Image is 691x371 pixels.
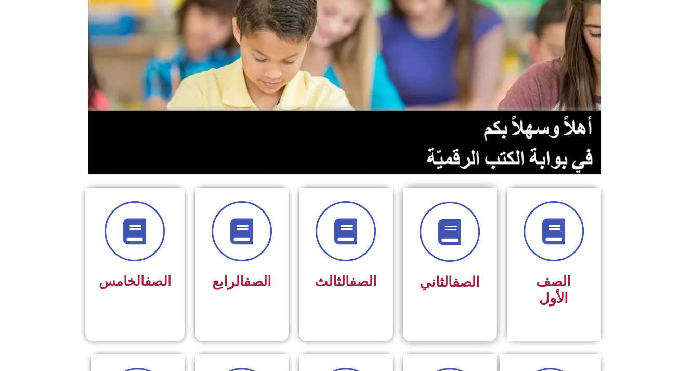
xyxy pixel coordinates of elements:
[452,274,480,290] a: الصف
[349,273,377,290] a: الصف
[145,273,171,289] a: الصف
[420,274,480,290] span: الثاني
[244,273,271,290] a: الصف
[536,273,571,307] span: الصف الأول
[212,273,271,290] span: الرابع
[99,273,171,289] span: الخامس
[315,273,377,290] span: الثالث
